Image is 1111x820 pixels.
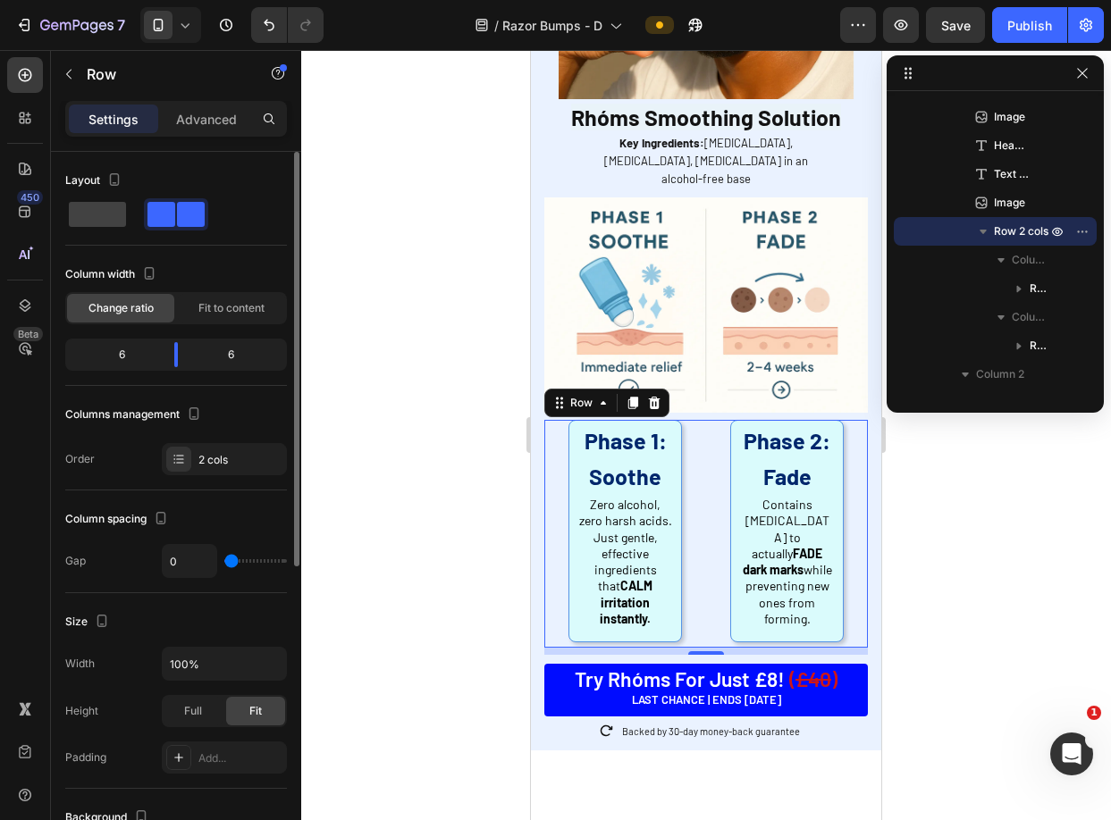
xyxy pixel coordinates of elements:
div: Size [65,610,113,634]
span: Column 2 [976,365,1024,383]
div: Columns management [65,403,205,427]
span: 1 [1087,706,1101,720]
p: Advanced [176,110,237,129]
span: Save [941,18,971,33]
span: Text Block [994,165,1029,183]
div: Add... [198,750,282,766]
div: Gap [65,553,86,569]
span: Razor Bumps - D [502,16,602,35]
p: Settings [88,110,139,129]
button: Save [926,7,985,43]
div: 2 cols [198,452,282,468]
iframe: Intercom live chat [1050,732,1093,775]
p: 7 [117,14,125,36]
div: 450 [17,190,43,205]
span: Column 1 [1012,251,1050,269]
input: Auto [163,648,286,680]
span: Fit [249,703,262,719]
span: Row 1 col [1030,337,1050,355]
button: Publish [992,7,1067,43]
div: Layout [65,169,125,193]
span: / [494,16,499,35]
div: 6 [69,342,160,367]
iframe: Design area [531,50,881,820]
div: Undo/Redo [251,7,324,43]
span: Full [184,703,202,719]
span: Row 1 col [1030,280,1050,297]
span: Image [994,194,1025,212]
div: Width [65,656,95,672]
div: Beta [13,327,43,341]
div: Height [65,703,98,719]
input: Auto [163,545,216,577]
div: Publish [1007,16,1052,35]
p: Row [87,63,239,85]
span: Image [994,108,1025,126]
div: Column width [65,263,160,287]
span: Column 2 [1012,308,1050,326]
div: 6 [192,342,283,367]
button: 7 [7,7,133,43]
div: Order [65,451,95,467]
span: Row 2 cols [994,222,1048,240]
span: Fit to content [198,300,265,316]
div: Padding [65,749,106,766]
span: Change ratio [88,300,154,316]
span: Heading [994,137,1029,155]
div: Column spacing [65,507,172,531]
